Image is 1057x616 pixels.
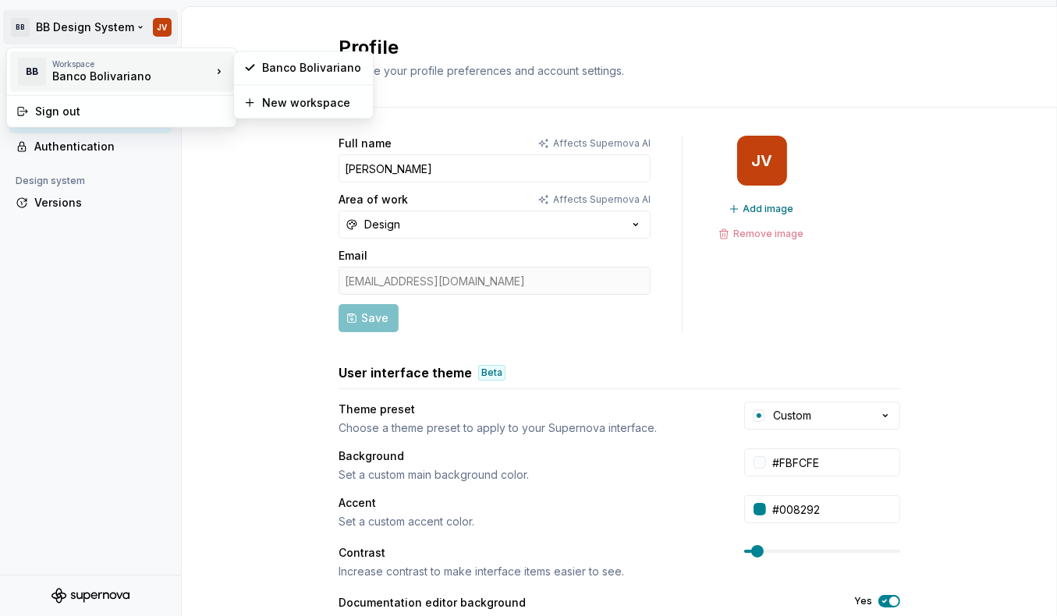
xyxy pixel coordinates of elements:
[52,69,185,84] div: Banco Bolivariano
[262,95,364,111] div: New workspace
[18,58,46,86] div: BB
[262,60,364,76] div: Banco Bolivariano
[35,104,227,119] div: Sign out
[52,59,211,69] div: Workspace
